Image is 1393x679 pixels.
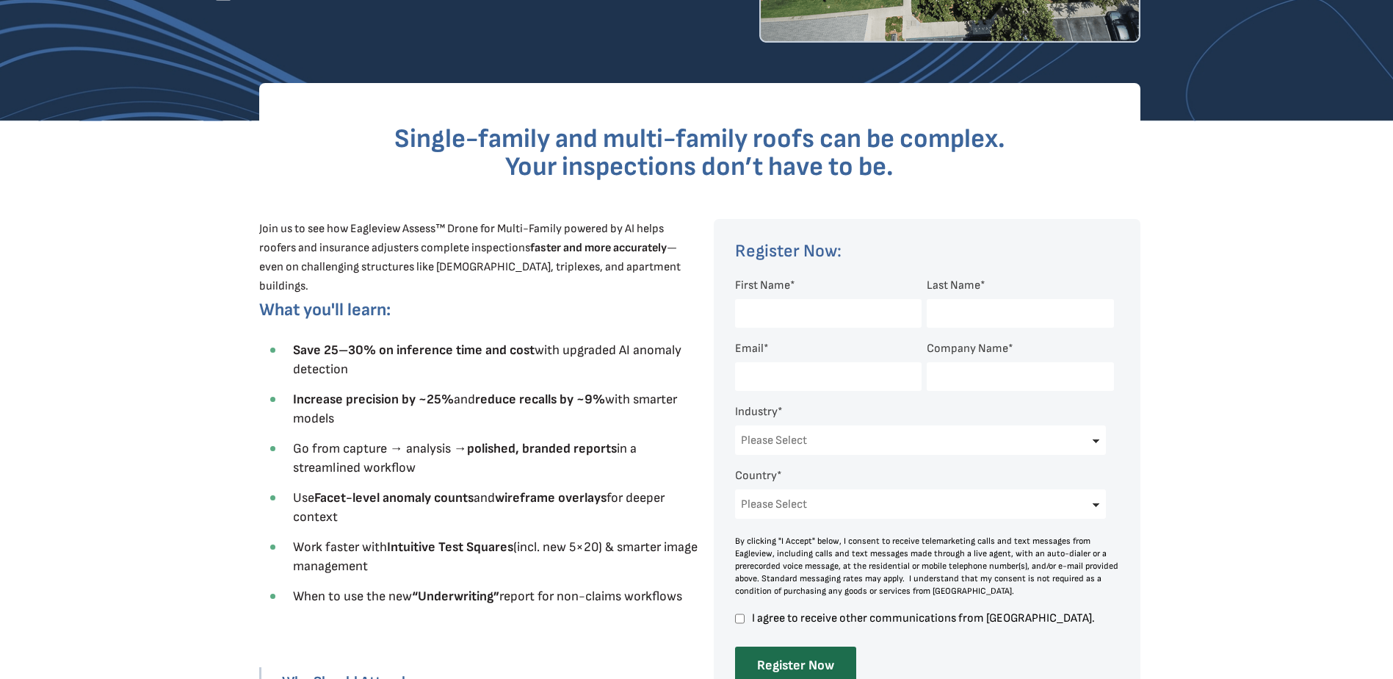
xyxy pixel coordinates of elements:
span: Work faster with (incl. new 5×20) & smarter image management [293,539,698,574]
input: I agree to receive other communications from [GEOGRAPHIC_DATA]. [735,612,745,625]
span: When to use the new report for non-claims workflows [293,589,682,604]
strong: Facet-level anomaly counts [314,490,474,506]
span: Industry [735,405,778,419]
span: Email [735,342,764,356]
strong: “Underwriting” [412,589,499,604]
span: Go from capture → analysis → in a streamlined workflow [293,441,637,475]
span: Your inspections don’t have to be. [505,151,894,183]
span: Register Now: [735,240,842,262]
strong: faster and more accurately [530,241,667,255]
span: Join us to see how Eagleview Assess™ Drone for Multi-Family powered by AI helps roofers and insur... [259,222,681,293]
span: Country [735,469,777,483]
strong: reduce recalls by ~9% [475,392,605,407]
span: Company Name [927,342,1008,356]
span: with upgraded AI anomaly detection [293,342,681,377]
span: I agree to receive other communications from [GEOGRAPHIC_DATA]. [750,612,1114,625]
strong: wireframe overlays [495,490,607,506]
strong: Save 25–30% on inference time and cost [293,342,535,358]
strong: Intuitive Test Squares [387,539,513,555]
span: Single-family and multi-family roofs can be complex. [394,123,1005,155]
strong: Increase precision by ~25% [293,392,454,407]
strong: polished, branded reports [467,441,617,456]
div: By clicking "I Accept" below, I consent to receive telemarketing calls and text messages from Eag... [735,535,1120,597]
span: Use and for deeper context [293,490,665,525]
span: Last Name [927,279,980,292]
span: and with smarter models [293,392,677,426]
span: First Name [735,279,790,292]
span: What you'll learn: [259,299,391,320]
